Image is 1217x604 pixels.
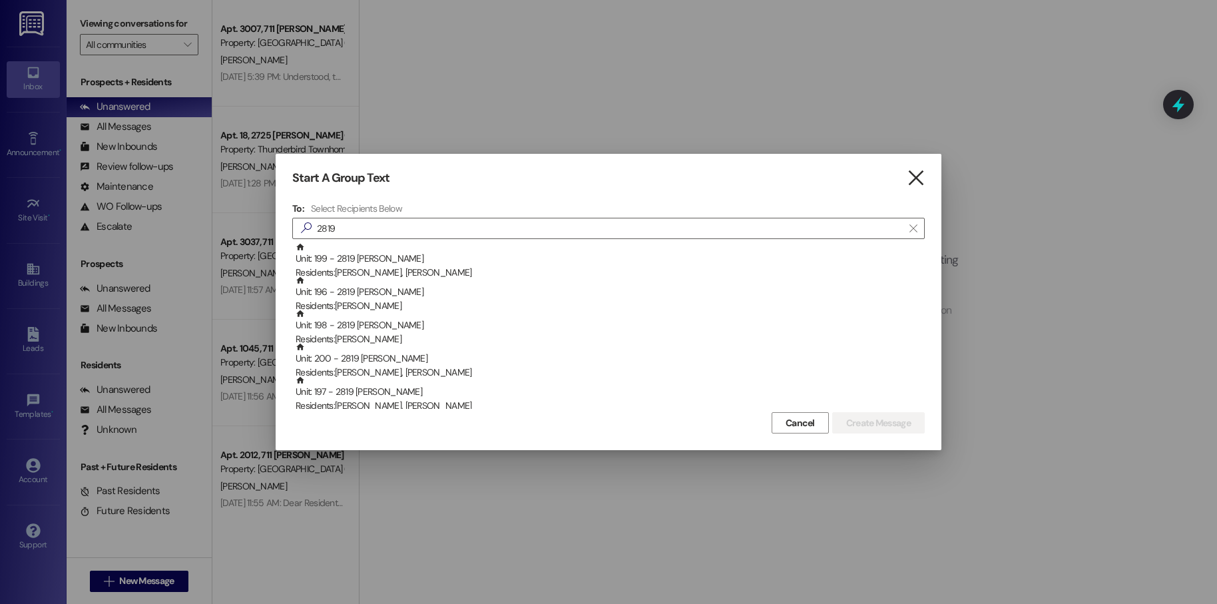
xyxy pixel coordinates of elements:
[317,219,903,238] input: Search for any contact or apartment
[296,299,925,313] div: Residents: [PERSON_NAME]
[786,416,815,430] span: Cancel
[292,376,925,409] div: Unit: 197 - 2819 [PERSON_NAME]Residents:[PERSON_NAME], [PERSON_NAME]
[292,342,925,376] div: Unit: 200 - 2819 [PERSON_NAME]Residents:[PERSON_NAME], [PERSON_NAME]
[772,412,829,434] button: Cancel
[846,416,911,430] span: Create Message
[903,218,924,238] button: Clear text
[296,276,925,314] div: Unit: 196 - 2819 [PERSON_NAME]
[296,332,925,346] div: Residents: [PERSON_NAME]
[292,276,925,309] div: Unit: 196 - 2819 [PERSON_NAME]Residents:[PERSON_NAME]
[292,242,925,276] div: Unit: 199 - 2819 [PERSON_NAME]Residents:[PERSON_NAME], [PERSON_NAME]
[832,412,925,434] button: Create Message
[296,342,925,380] div: Unit: 200 - 2819 [PERSON_NAME]
[296,366,925,380] div: Residents: [PERSON_NAME], [PERSON_NAME]
[907,171,925,185] i: 
[311,202,402,214] h4: Select Recipients Below
[909,223,917,234] i: 
[292,170,389,186] h3: Start A Group Text
[296,399,925,413] div: Residents: [PERSON_NAME], [PERSON_NAME]
[296,309,925,347] div: Unit: 198 - 2819 [PERSON_NAME]
[292,202,304,214] h3: To:
[296,266,925,280] div: Residents: [PERSON_NAME], [PERSON_NAME]
[296,242,925,280] div: Unit: 199 - 2819 [PERSON_NAME]
[292,309,925,342] div: Unit: 198 - 2819 [PERSON_NAME]Residents:[PERSON_NAME]
[296,221,317,235] i: 
[296,376,925,414] div: Unit: 197 - 2819 [PERSON_NAME]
